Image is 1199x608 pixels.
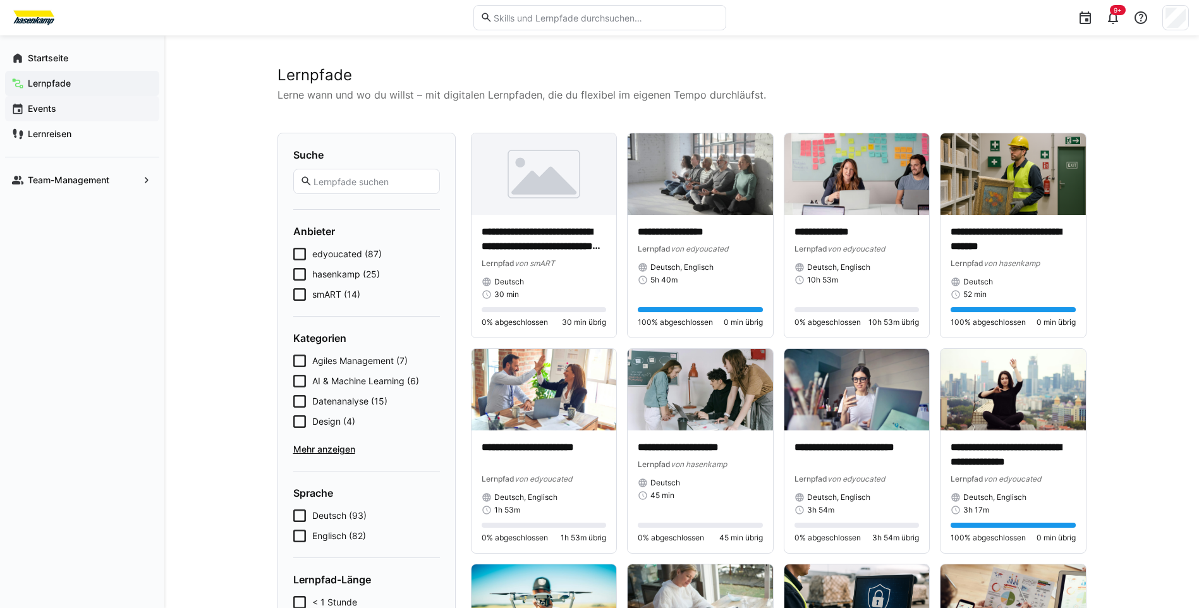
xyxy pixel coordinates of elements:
span: Lernpfad [482,258,514,268]
h4: Kategorien [293,332,440,344]
span: 3h 17m [963,505,989,515]
span: 100% abgeschlossen [638,317,713,327]
span: 0% abgeschlossen [638,533,704,543]
img: image [472,349,617,430]
span: von hasenkamp [671,459,727,469]
span: 0% abgeschlossen [794,317,861,327]
span: Lernpfad [951,258,983,268]
h4: Anbieter [293,225,440,238]
span: 10h 53m übrig [868,317,919,327]
span: 5h 40m [650,275,678,285]
span: 30 min [494,289,519,300]
span: 0 min übrig [1037,317,1076,327]
span: Lernpfad [638,459,671,469]
span: Lernpfad [482,474,514,483]
span: Mehr anzeigen [293,443,440,456]
img: image [784,349,930,430]
span: 9+ [1114,6,1122,14]
span: von edyoucated [827,474,885,483]
span: Design (4) [312,415,355,428]
p: Lerne wann und wo du willst – mit digitalen Lernpfaden, die du flexibel im eigenen Tempo durchläu... [277,87,1086,102]
img: image [784,133,930,215]
span: Lernpfad [951,474,983,483]
span: 3h 54m übrig [872,533,919,543]
span: 45 min übrig [719,533,763,543]
span: edyoucated (87) [312,248,382,260]
span: hasenkamp (25) [312,268,380,281]
span: smART (14) [312,288,360,301]
span: Lernpfad [794,474,827,483]
span: Lernpfad [794,244,827,253]
span: Deutsch, Englisch [807,492,870,502]
span: von smART [514,258,555,268]
span: Deutsch [650,478,680,488]
span: Datenanalyse (15) [312,395,387,408]
input: Skills und Lernpfade durchsuchen… [492,12,719,23]
span: Deutsch [963,277,993,287]
span: Deutsch, Englisch [650,262,714,272]
span: Lernpfad [638,244,671,253]
span: 0 min übrig [724,317,763,327]
img: image [940,349,1086,430]
span: 100% abgeschlossen [951,533,1026,543]
span: Deutsch, Englisch [963,492,1026,502]
h4: Sprache [293,487,440,499]
img: image [628,133,773,215]
span: von edyoucated [827,244,885,253]
h4: Lernpfad-Länge [293,573,440,586]
h2: Lernpfade [277,66,1086,85]
h4: Suche [293,149,440,161]
span: Deutsch [494,277,524,287]
span: von hasenkamp [983,258,1040,268]
span: 0% abgeschlossen [794,533,861,543]
span: Englisch (82) [312,530,366,542]
img: image [940,133,1086,215]
span: 52 min [963,289,987,300]
span: von edyoucated [671,244,728,253]
span: von edyoucated [514,474,572,483]
span: 45 min [650,490,674,501]
span: Deutsch, Englisch [807,262,870,272]
span: 0% abgeschlossen [482,533,548,543]
span: 30 min übrig [562,317,606,327]
span: 0% abgeschlossen [482,317,548,327]
span: 1h 53m [494,505,520,515]
img: image [628,349,773,430]
input: Lernpfade suchen [312,176,432,187]
span: von edyoucated [983,474,1041,483]
span: 1h 53m übrig [561,533,606,543]
span: AI & Machine Learning (6) [312,375,419,387]
span: 3h 54m [807,505,834,515]
span: 0 min übrig [1037,533,1076,543]
span: 10h 53m [807,275,838,285]
span: 100% abgeschlossen [951,317,1026,327]
img: image [472,133,617,215]
span: Deutsch (93) [312,509,367,522]
span: Deutsch, Englisch [494,492,557,502]
span: Agiles Management (7) [312,355,408,367]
